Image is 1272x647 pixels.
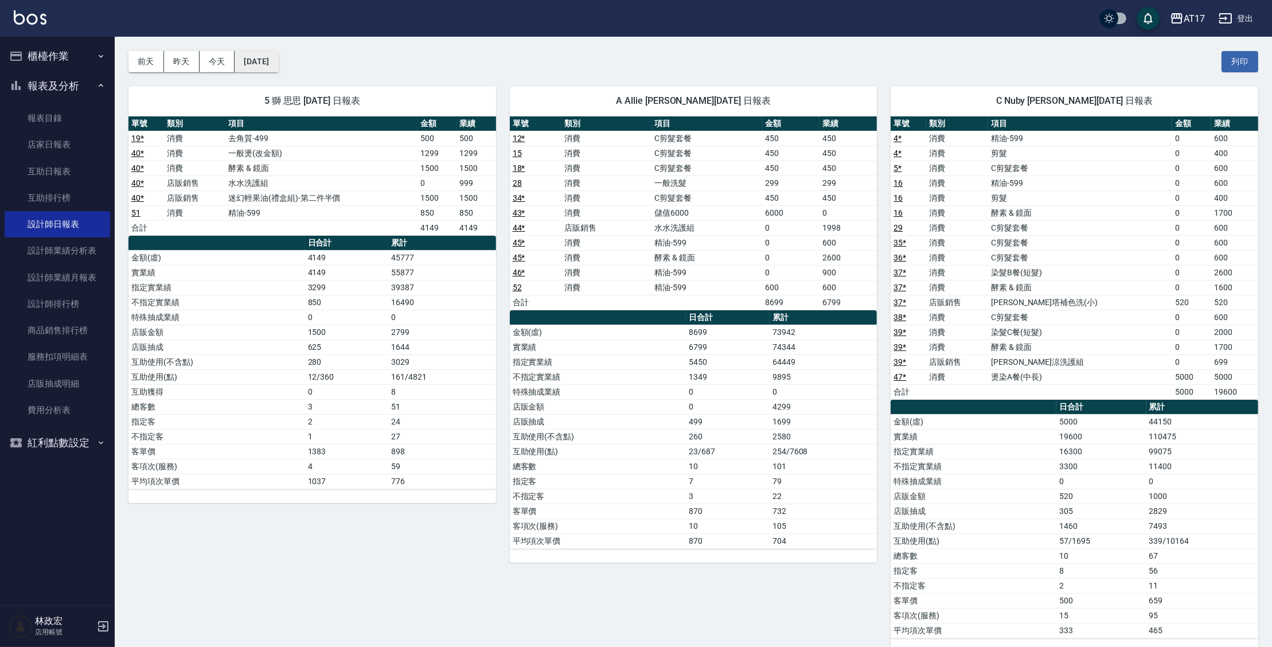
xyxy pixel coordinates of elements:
td: 16300 [1056,444,1146,459]
td: 5000 [1172,384,1211,399]
td: 互助獲得 [128,384,305,399]
th: 單號 [891,116,926,131]
td: 600 [1211,220,1258,235]
td: 0 [305,310,389,325]
td: 剪髮 [988,190,1172,205]
td: 12/360 [305,369,389,384]
td: 總客數 [510,459,686,474]
td: 0 [1172,161,1211,176]
a: 28 [513,178,522,188]
td: 消費 [164,131,225,146]
td: 0 [762,265,820,280]
button: save [1137,7,1160,30]
td: 5000 [1211,369,1258,384]
td: 消費 [164,146,225,161]
th: 項目 [988,116,1172,131]
td: C剪髮套餐 [652,161,763,176]
td: 染髮C餐(短髮) [988,325,1172,340]
td: 不指定實業績 [510,369,686,384]
td: 酵素 & 鏡面 [225,161,418,176]
td: 店販銷售 [926,295,988,310]
a: 互助日報表 [5,158,110,185]
td: 0 [1172,354,1211,369]
td: 4149 [305,250,389,265]
td: 10 [686,459,770,474]
td: 0 [686,384,770,399]
td: 互助使用(點) [510,444,686,459]
td: 精油-599 [652,280,763,295]
td: 店販金額 [510,399,686,414]
button: 昨天 [164,51,200,72]
table: a dense table [510,310,877,549]
td: 2580 [770,429,877,444]
td: 店販銷售 [926,354,988,369]
td: 520 [1172,295,1211,310]
a: 16 [893,178,903,188]
td: 消費 [561,146,651,161]
th: 日合計 [686,310,770,325]
a: 設計師排行榜 [5,291,110,317]
td: 450 [762,131,820,146]
td: 5000 [1172,369,1211,384]
td: 消費 [561,280,651,295]
a: 51 [131,208,141,217]
td: 合計 [128,220,164,235]
td: 水水洗護組 [225,176,418,190]
td: 0 [1172,250,1211,265]
td: [PERSON_NAME]涼洗護組 [988,354,1172,369]
td: 消費 [926,131,988,146]
td: 合計 [891,384,926,399]
td: C剪髮套餐 [988,310,1172,325]
td: 0 [762,220,820,235]
td: 5000 [1056,414,1146,429]
td: 客單價 [128,444,305,459]
a: 店家日報表 [5,131,110,158]
table: a dense table [128,116,496,236]
td: 280 [305,354,389,369]
td: 平均項次單價 [128,474,305,489]
td: 店販抽成 [128,340,305,354]
td: 0 [1172,146,1211,161]
td: 4149 [418,220,456,235]
td: 2600 [1211,265,1258,280]
a: 16 [893,208,903,217]
th: 累計 [770,310,877,325]
td: 2000 [1211,325,1258,340]
a: 店販抽成明細 [5,371,110,397]
td: 51 [388,399,495,414]
td: 1700 [1211,340,1258,354]
td: 9895 [770,369,877,384]
td: 0 [686,399,770,414]
td: 客項次(服務) [128,459,305,474]
a: 設計師業績分析表 [5,237,110,264]
td: 161/4821 [388,369,495,384]
td: 消費 [164,205,225,220]
th: 類別 [561,116,651,131]
td: 850 [305,295,389,310]
td: 11400 [1146,459,1258,474]
td: 消費 [561,205,651,220]
td: 6000 [762,205,820,220]
td: 不指定客 [128,429,305,444]
td: 3 [305,399,389,414]
td: 店販銷售 [164,190,225,205]
button: [DATE] [235,51,278,72]
td: 600 [820,280,877,295]
button: 列印 [1222,51,1258,72]
td: 消費 [164,161,225,176]
img: Logo [14,10,46,25]
h5: 林政宏 [35,615,93,627]
a: 16 [893,193,903,202]
td: 27 [388,429,495,444]
td: 1037 [305,474,389,489]
td: 500 [456,131,495,146]
td: 8699 [686,325,770,340]
td: 55877 [388,265,495,280]
td: 16490 [388,295,495,310]
td: 0 [770,384,877,399]
td: 850 [456,205,495,220]
td: 2 [305,414,389,429]
div: AT17 [1184,11,1205,26]
td: 儲值6000 [652,205,763,220]
td: 600 [1211,310,1258,325]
